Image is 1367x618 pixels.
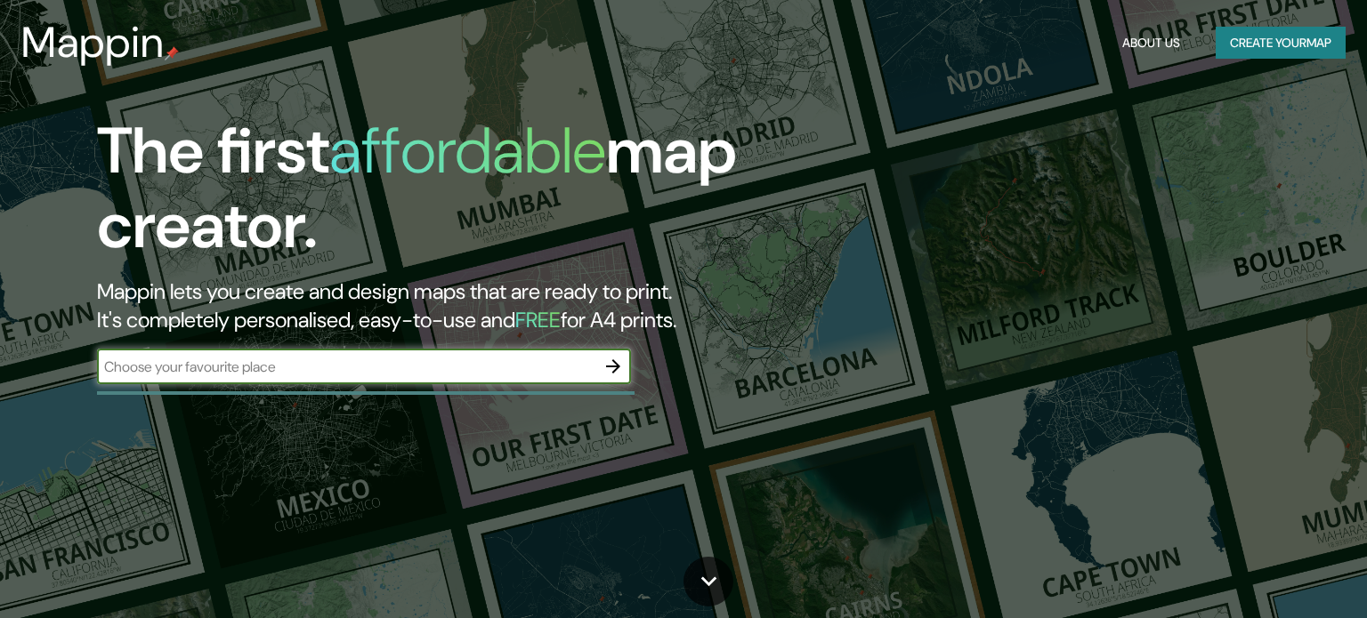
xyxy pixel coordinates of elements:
h2: Mappin lets you create and design maps that are ready to print. It's completely personalised, eas... [97,277,781,334]
button: Create yourmap [1216,27,1346,60]
button: About Us [1115,27,1187,60]
h1: affordable [329,109,606,192]
h3: Mappin [21,18,165,68]
h1: The first map creator. [97,114,781,277]
h5: FREE [515,306,561,333]
img: mappin-pin [165,46,179,60]
input: Choose your favourite place [97,357,595,377]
